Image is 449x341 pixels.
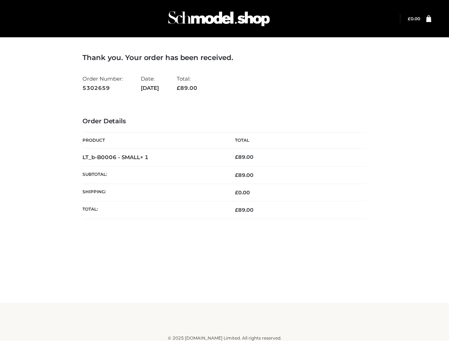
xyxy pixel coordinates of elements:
[82,72,123,94] li: Order Number:
[82,166,224,184] th: Subtotal:
[235,172,253,178] span: 89.00
[82,53,367,62] h3: Thank you. Your order has been received.
[82,184,224,201] th: Shipping:
[408,16,420,21] bdi: 0.00
[235,189,250,196] bdi: 0.00
[235,154,253,160] bdi: 89.00
[82,132,224,148] th: Product
[408,16,420,21] a: £0.00
[82,201,224,219] th: Total:
[82,154,149,161] strong: LT_b-B0006 - SMALL
[82,118,367,125] h3: Order Details
[82,83,123,93] strong: 5302659
[177,85,180,91] span: £
[235,172,238,178] span: £
[235,207,253,213] span: 89.00
[224,132,366,148] th: Total
[235,207,238,213] span: £
[140,154,149,161] strong: × 1
[408,16,411,21] span: £
[177,85,197,91] span: 89.00
[235,189,238,196] span: £
[141,72,159,94] li: Date:
[166,5,272,33] img: Schmodel Admin 964
[235,154,238,160] span: £
[177,72,197,94] li: Total:
[141,83,159,93] strong: [DATE]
